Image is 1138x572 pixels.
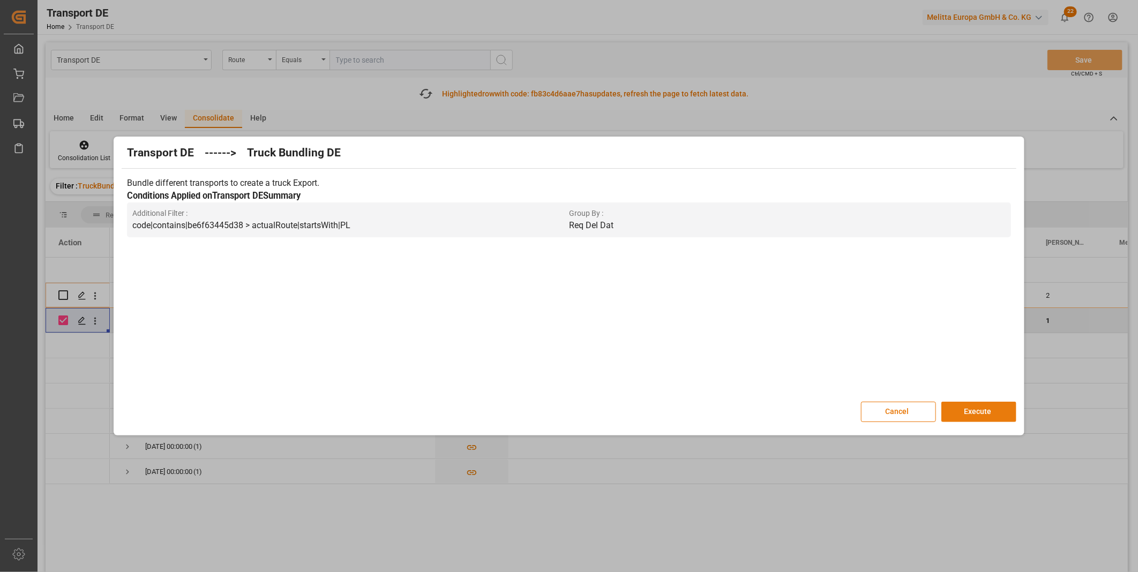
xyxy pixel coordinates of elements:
h2: Transport DE [127,145,194,162]
h2: Truck Bundling DE [247,145,341,162]
span: Group By : [569,208,1006,219]
button: Execute [941,402,1016,422]
button: Cancel [861,402,936,422]
h3: Conditions Applied on Transport DE Summary [127,190,1010,203]
p: Bundle different transports to create a truck Export. [127,177,1010,190]
p: code|contains|be6f63445d38 > actualRoute|startsWith|PL [132,219,569,232]
h2: ------> [205,145,236,162]
p: Req Del Dat [569,219,1006,232]
span: Additional Filter : [132,208,569,219]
